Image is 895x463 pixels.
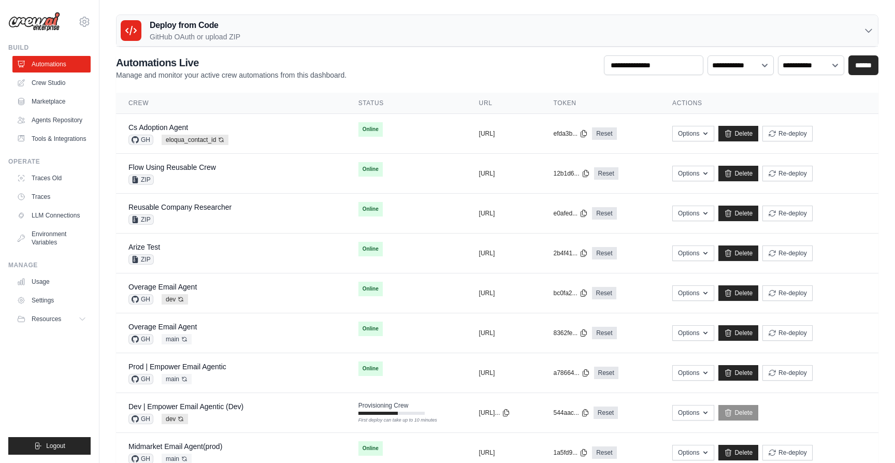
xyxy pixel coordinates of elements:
[162,294,188,305] span: dev
[12,131,91,147] a: Tools & Integrations
[718,206,758,221] a: Delete
[762,206,813,221] button: Re-deploy
[358,401,409,410] span: Provisioning Crew
[116,93,346,114] th: Crew
[592,287,616,299] a: Reset
[672,285,714,301] button: Options
[346,93,467,114] th: Status
[128,254,154,265] span: ZIP
[592,446,616,459] a: Reset
[358,322,383,336] span: Online
[553,129,588,138] button: efda3b...
[358,122,383,137] span: Online
[762,285,813,301] button: Re-deploy
[128,363,226,371] a: Prod | Empower Email Agentic
[592,327,616,339] a: Reset
[12,93,91,110] a: Marketplace
[358,417,425,424] div: First deploy can take up to 10 minutes
[718,325,758,341] a: Delete
[467,93,541,114] th: URL
[358,202,383,216] span: Online
[553,169,589,178] button: 12b1d6...
[358,242,383,256] span: Online
[762,245,813,261] button: Re-deploy
[12,292,91,309] a: Settings
[128,402,243,411] a: Dev | Empower Email Agentic (Dev)
[672,166,714,181] button: Options
[553,329,588,337] button: 8362fe...
[358,282,383,296] span: Online
[8,437,91,455] button: Logout
[12,75,91,91] a: Crew Studio
[672,206,714,221] button: Options
[358,361,383,376] span: Online
[594,367,618,379] a: Reset
[8,12,60,32] img: Logo
[8,44,91,52] div: Build
[162,374,192,384] span: main
[762,325,813,341] button: Re-deploy
[12,170,91,186] a: Traces Old
[162,334,192,344] span: main
[672,325,714,341] button: Options
[128,123,188,132] a: Cs Adoption Agent
[718,445,758,460] a: Delete
[32,315,61,323] span: Resources
[12,56,91,73] a: Automations
[128,294,153,305] span: GH
[718,365,758,381] a: Delete
[46,442,65,450] span: Logout
[128,283,197,291] a: Overage Email Agent
[12,273,91,290] a: Usage
[12,189,91,205] a: Traces
[592,127,616,140] a: Reset
[12,112,91,128] a: Agents Repository
[553,209,588,218] button: e0afed...
[594,167,618,180] a: Reset
[592,247,616,259] a: Reset
[358,441,383,456] span: Online
[672,126,714,141] button: Options
[718,126,758,141] a: Delete
[128,203,232,211] a: Reusable Company Researcher
[128,243,160,251] a: Arize Test
[128,163,216,171] a: Flow Using Reusable Crew
[592,207,616,220] a: Reset
[116,55,347,70] h2: Automations Live
[541,93,660,114] th: Token
[718,245,758,261] a: Delete
[128,442,222,451] a: Midmarket Email Agent(prod)
[553,448,588,457] button: 1a5fd9...
[718,166,758,181] a: Delete
[672,365,714,381] button: Options
[672,405,714,421] button: Options
[12,226,91,251] a: Environment Variables
[8,157,91,166] div: Operate
[128,334,153,344] span: GH
[594,407,618,419] a: Reset
[762,166,813,181] button: Re-deploy
[553,409,589,417] button: 544aac...
[8,261,91,269] div: Manage
[128,175,154,185] span: ZIP
[553,249,588,257] button: 2b4f41...
[762,365,813,381] button: Re-deploy
[12,207,91,224] a: LLM Connections
[672,245,714,261] button: Options
[762,126,813,141] button: Re-deploy
[718,405,758,421] a: Delete
[128,414,153,424] span: GH
[128,214,154,225] span: ZIP
[660,93,878,114] th: Actions
[150,19,240,32] h3: Deploy from Code
[553,369,589,377] button: a78664...
[128,323,197,331] a: Overage Email Agent
[12,311,91,327] button: Resources
[718,285,758,301] a: Delete
[672,445,714,460] button: Options
[162,135,228,145] span: eloqua_contact_id
[128,135,153,145] span: GH
[150,32,240,42] p: GitHub OAuth or upload ZIP
[553,289,587,297] button: bc0fa2...
[116,70,347,80] p: Manage and monitor your active crew automations from this dashboard.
